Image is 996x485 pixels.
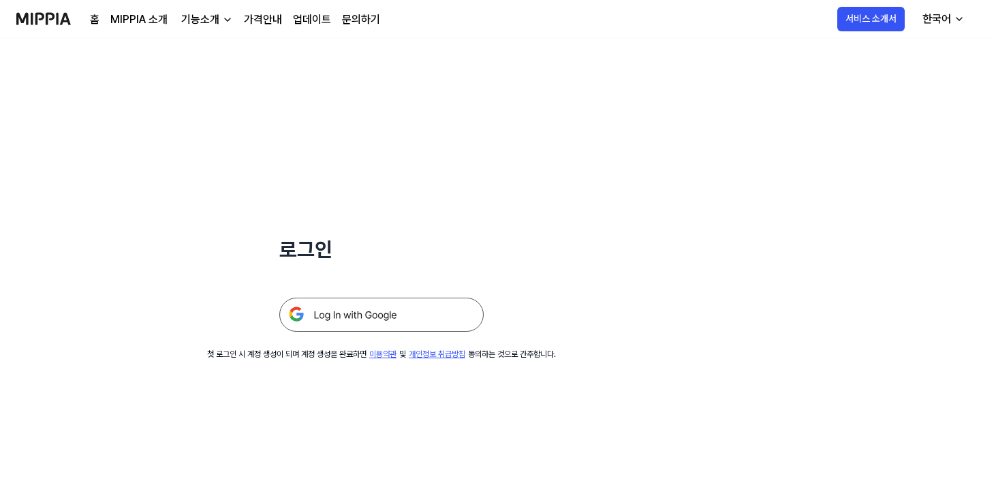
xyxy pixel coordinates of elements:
a: 가격안내 [244,12,282,28]
img: 구글 로그인 버튼 [279,298,484,332]
div: 첫 로그인 시 계정 생성이 되며 계정 생성을 완료하면 및 동의하는 것으로 간주합니다. [207,348,556,360]
img: down [222,14,233,25]
a: 업데이트 [293,12,331,28]
a: 홈 [90,12,99,28]
a: 이용약관 [369,349,396,359]
button: 서비스 소개서 [837,7,905,31]
div: 기능소개 [178,12,222,28]
button: 기능소개 [178,12,233,28]
a: 개인정보 취급방침 [409,349,465,359]
div: 한국어 [920,11,954,27]
a: MIPPIA 소개 [110,12,168,28]
h1: 로그인 [279,234,484,265]
a: 문의하기 [342,12,380,28]
button: 한국어 [912,5,973,33]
